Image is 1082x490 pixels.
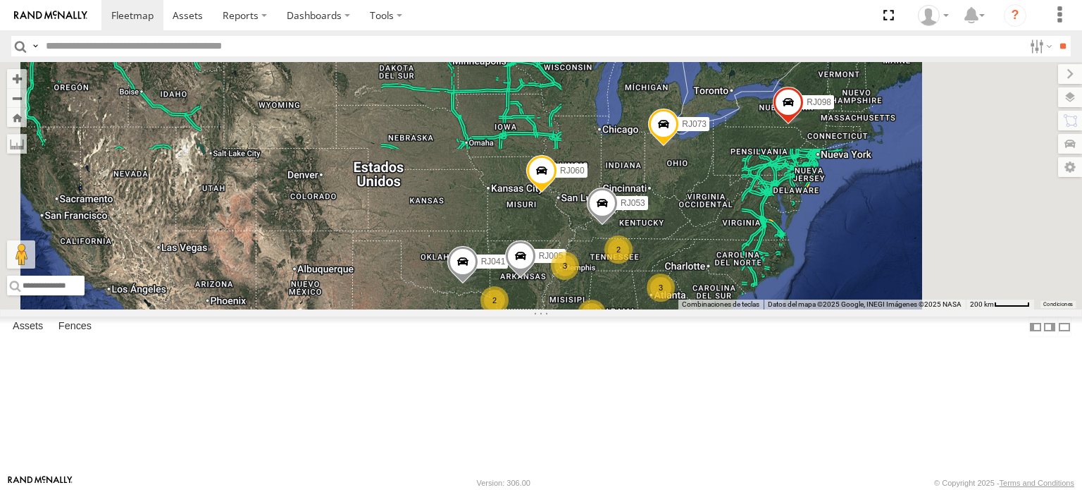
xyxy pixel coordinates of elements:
[1004,4,1026,27] i: ?
[30,36,41,56] label: Search Query
[14,11,87,20] img: rand-logo.svg
[51,317,99,337] label: Fences
[1043,302,1073,307] a: Condiciones (se abre en una nueva pestaña)
[621,198,645,208] span: RJ053
[1043,317,1057,337] label: Dock Summary Table to the Right
[1000,479,1074,487] a: Terms and Conditions
[578,300,606,328] div: 2
[481,256,506,266] span: RJ041
[551,252,579,280] div: 3
[7,134,27,154] label: Measure
[647,274,675,302] div: 3
[7,88,27,108] button: Zoom out
[807,97,831,107] span: RJ098
[682,119,707,129] span: RJ073
[560,166,585,176] span: RJ060
[1058,157,1082,177] label: Map Settings
[6,317,50,337] label: Assets
[966,300,1034,310] button: Escala del mapa: 200 km por 47 píxeles
[1057,317,1071,337] label: Hide Summary Table
[8,476,73,490] a: Visit our Website
[934,479,1074,487] div: © Copyright 2025 -
[970,300,994,308] span: 200 km
[768,300,962,308] span: Datos del mapa ©2025 Google, INEGI Imágenes ©2025 NASA
[604,235,633,264] div: 2
[7,69,27,88] button: Zoom in
[477,479,530,487] div: Version: 306.00
[7,108,27,127] button: Zoom Home
[682,300,759,310] button: Combinaciones de teclas
[1024,36,1055,56] label: Search Filter Options
[539,251,564,261] span: RJ005
[7,240,35,269] button: Arrastra el hombrecito naranja al mapa para abrir Street View
[480,286,509,314] div: 2
[1028,317,1043,337] label: Dock Summary Table to the Left
[913,5,954,26] div: Josue Jimenez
